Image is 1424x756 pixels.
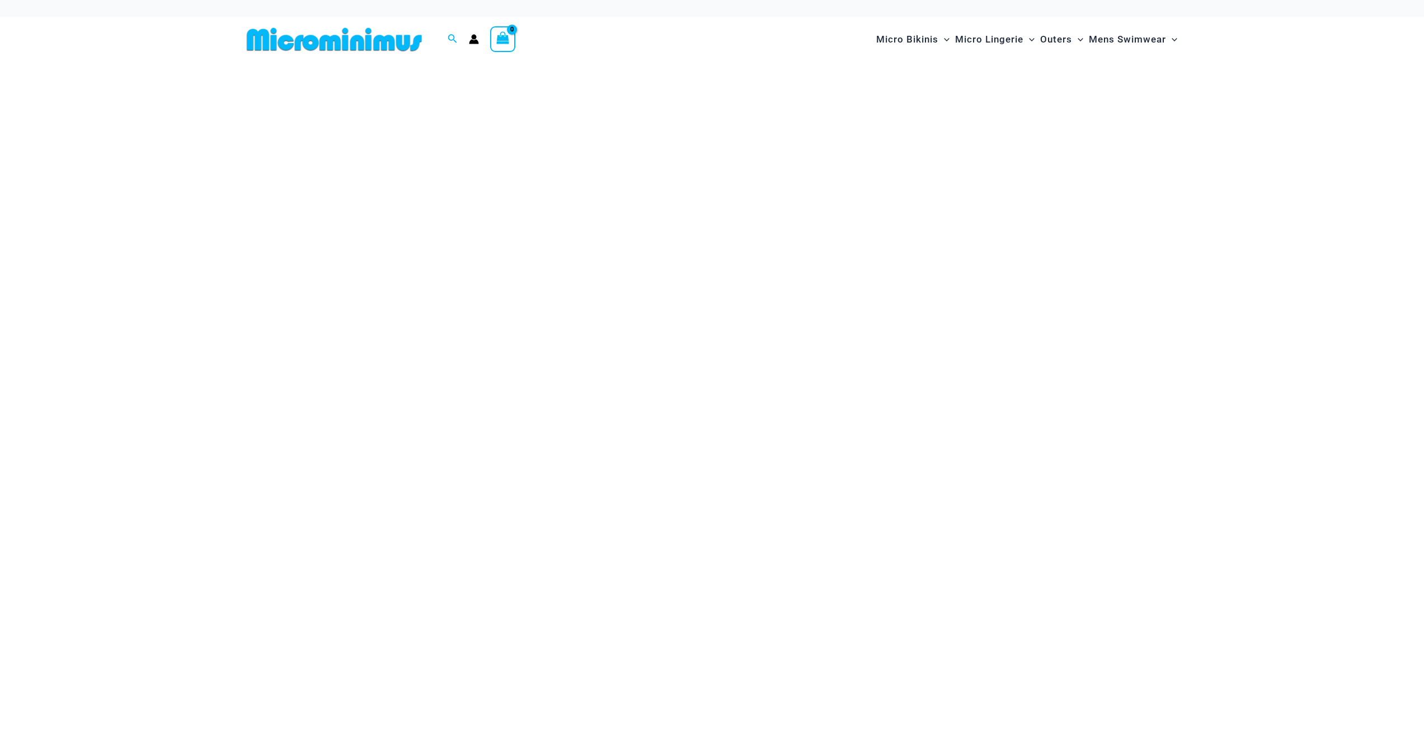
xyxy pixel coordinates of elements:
a: Mens SwimwearMenu ToggleMenu Toggle [1086,22,1180,57]
span: Outers [1040,25,1072,54]
a: Micro LingerieMenu ToggleMenu Toggle [952,22,1037,57]
a: Account icon link [469,34,479,44]
a: Micro BikinisMenu ToggleMenu Toggle [873,22,952,57]
span: Menu Toggle [1023,25,1035,54]
img: MM SHOP LOGO FLAT [242,27,426,52]
span: Menu Toggle [1166,25,1177,54]
a: Search icon link [448,32,458,46]
a: OutersMenu ToggleMenu Toggle [1037,22,1086,57]
a: View Shopping Cart, empty [490,26,516,52]
span: Micro Bikinis [876,25,938,54]
span: Micro Lingerie [955,25,1023,54]
span: Menu Toggle [1072,25,1083,54]
span: Mens Swimwear [1089,25,1166,54]
nav: Site Navigation [872,21,1182,58]
span: Menu Toggle [938,25,950,54]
